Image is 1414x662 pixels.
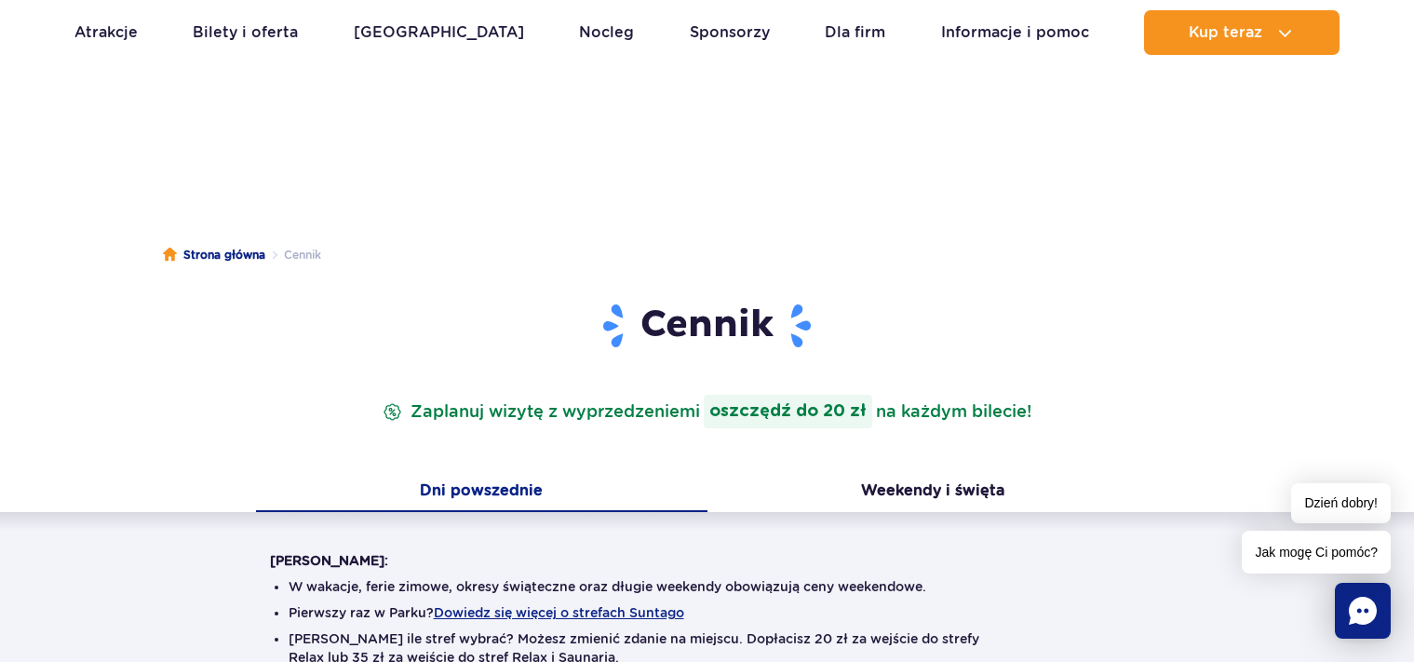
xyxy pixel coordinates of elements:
[256,473,707,512] button: Dni powszednie
[289,577,1126,596] li: W wakacje, ferie zimowe, okresy świąteczne oraz długie weekendy obowiązują ceny weekendowe.
[1291,483,1391,523] span: Dzień dobry!
[270,553,388,568] strong: [PERSON_NAME]:
[1335,583,1391,639] div: Chat
[707,473,1159,512] button: Weekendy i święta
[579,10,634,55] a: Nocleg
[193,10,298,55] a: Bilety i oferta
[1189,24,1262,41] span: Kup teraz
[704,395,872,428] strong: oszczędź do 20 zł
[1144,10,1340,55] button: Kup teraz
[289,603,1126,622] li: Pierwszy raz w Parku?
[265,246,321,264] li: Cennik
[941,10,1089,55] a: Informacje i pomoc
[163,246,265,264] a: Strona główna
[354,10,524,55] a: [GEOGRAPHIC_DATA]
[270,302,1145,350] h1: Cennik
[825,10,885,55] a: Dla firm
[74,10,138,55] a: Atrakcje
[690,10,770,55] a: Sponsorzy
[434,605,684,620] button: Dowiedz się więcej o strefach Suntago
[1242,531,1391,574] span: Jak mogę Ci pomóc?
[379,395,1035,428] p: Zaplanuj wizytę z wyprzedzeniem na każdym bilecie!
